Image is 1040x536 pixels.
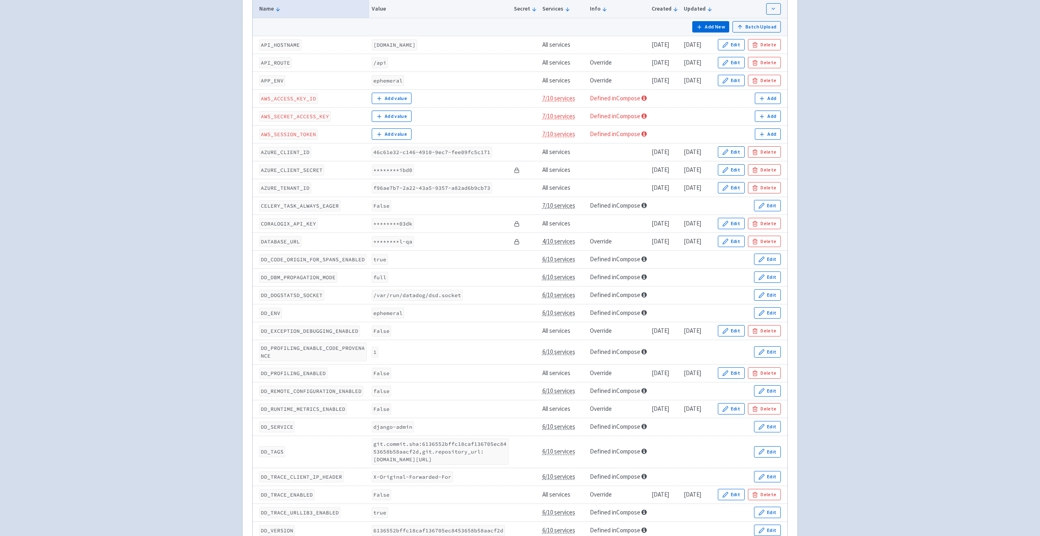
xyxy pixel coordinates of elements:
code: 6136552bffc18caf136705ec8453658b58aacf2d [372,525,505,536]
code: DD_TRACE_URLLIB3_ENABLED [259,507,340,518]
button: Delete [748,57,781,68]
time: [DATE] [652,76,669,84]
code: DD_PROFILING_ENABLE_CODE_PROVENANCE [259,343,367,361]
time: [DATE] [684,490,701,498]
code: CORALOGIX_API_KEY [259,218,318,229]
time: [DATE] [684,369,701,377]
button: Services [542,4,585,13]
time: [DATE] [684,59,701,66]
code: DD_PROFILING_ENABLED [259,368,327,379]
button: Edit [718,367,745,379]
td: All services [539,364,587,382]
span: 6/10 services [542,387,575,395]
span: 6/10 services [542,255,575,263]
button: Add value [372,128,411,140]
button: Edit [754,271,781,283]
span: 6/10 services [542,473,575,480]
span: 6/10 services [542,447,575,455]
td: Override [587,322,649,340]
time: [DATE] [652,219,669,227]
td: Override [587,486,649,503]
span: 4/10 services [542,237,575,245]
time: [DATE] [684,405,701,412]
span: 7/10 services [542,112,575,120]
code: DD_DBM_PROPAGATION_MODE [259,272,337,283]
code: False [372,200,391,211]
code: DD_VERSION [259,525,295,536]
code: DD_TRACE_CLIENT_IP_HEADER [259,471,344,482]
button: Created [652,4,678,13]
code: False [372,326,391,336]
code: DD_RUNTIME_METRICS_ENABLED [259,404,347,414]
code: false [372,386,391,397]
td: All services [539,143,587,161]
span: 6/10 services [542,273,575,281]
td: All services [539,215,587,232]
time: [DATE] [652,59,669,66]
time: [DATE] [652,237,669,245]
button: Edit [718,325,745,336]
time: [DATE] [684,148,701,156]
code: 46c61e32-c146-4910-9ec7-fee09fc5c171 [372,147,492,158]
button: Delete [748,325,781,336]
code: DD_TAGS [259,446,285,457]
span: 6/10 services [542,291,575,299]
button: Delete [748,489,781,500]
a: Defined in Compose [590,348,640,356]
button: Delete [748,164,781,176]
code: 1 [372,347,378,358]
button: Edit [754,200,781,211]
code: true [372,254,388,265]
td: All services [539,400,587,418]
code: API_HOSTNAME [259,39,301,50]
td: All services [539,486,587,503]
button: Edit [718,164,745,176]
time: [DATE] [684,184,701,191]
button: Edit [718,489,745,500]
a: Defined in Compose [590,94,640,102]
a: Defined in Compose [590,508,640,516]
time: [DATE] [684,237,701,245]
button: Edit [754,307,781,319]
a: Defined in Compose [590,130,640,138]
button: Add New [692,21,730,33]
time: [DATE] [652,327,669,334]
span: 6/10 services [542,423,575,430]
td: All services [539,72,587,89]
button: Edit [754,346,781,358]
code: git.commit.sha:6136552bffc18caf136705ec8453658b58aacf2d,git.repository_url:[DOMAIN_NAME][URL] [372,438,509,465]
td: All services [539,322,587,340]
button: Edit [718,75,745,86]
td: Override [587,54,649,72]
code: False [372,404,391,414]
a: Defined in Compose [590,255,640,263]
span: 7/10 services [542,94,575,102]
td: All services [539,54,587,72]
button: Name [259,4,367,13]
td: All services [539,36,587,54]
button: Delete [748,182,781,193]
button: Add [755,128,781,140]
button: Edit [754,421,781,432]
button: Edit [754,254,781,265]
span: 7/10 services [542,130,575,138]
button: Edit [754,471,781,482]
time: [DATE] [652,184,669,191]
a: Defined in Compose [590,473,640,480]
code: AZURE_CLIENT_ID [259,147,311,158]
code: APP_ENV [259,75,285,86]
button: Add [755,93,781,104]
button: Batch Upload [732,21,781,33]
button: Edit [754,446,781,458]
code: [DOMAIN_NAME] [372,39,417,50]
code: AWS_SECRET_ACCESS_KEY [259,111,331,122]
code: AWS_ACCESS_KEY_ID [259,93,318,104]
button: Add [755,111,781,122]
button: Add value [372,93,411,104]
code: API_ROUTE [259,57,292,68]
button: Delete [748,146,781,158]
code: DD_TRACE_ENABLED [259,489,314,500]
a: Defined in Compose [590,526,640,534]
td: Override [587,364,649,382]
code: f96ae7b7-2a22-43a5-9357-a82ad6b9cb73 [372,182,492,193]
